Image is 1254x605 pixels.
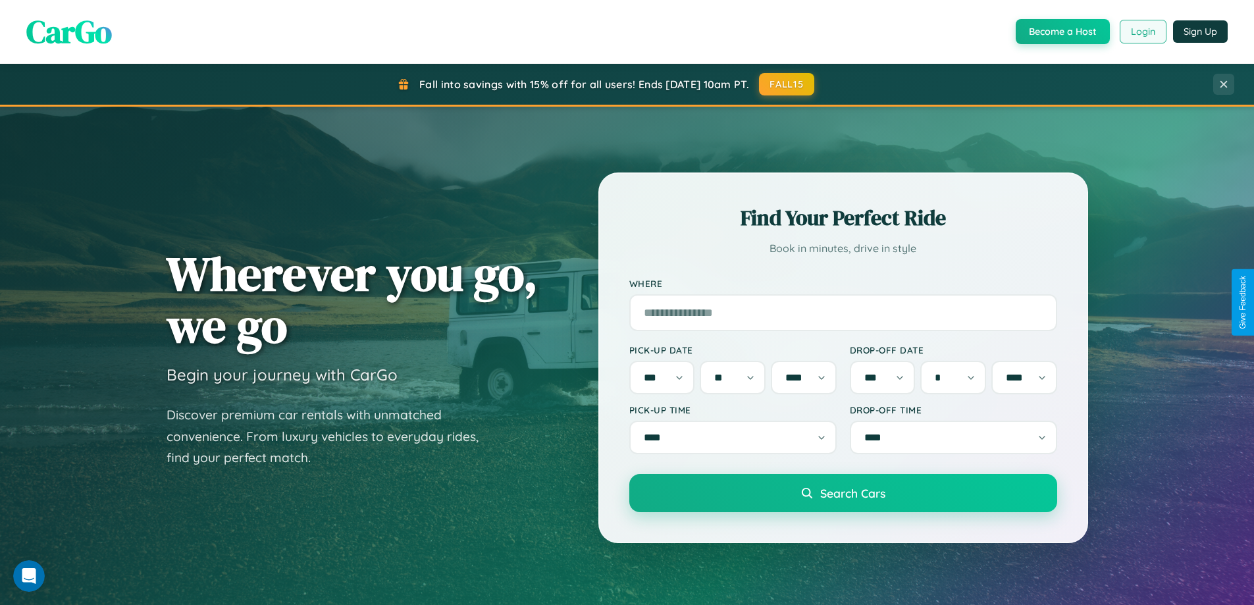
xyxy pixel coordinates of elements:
div: Give Feedback [1238,276,1247,329]
label: Pick-up Date [629,344,837,355]
iframe: Intercom live chat [13,560,45,592]
button: Sign Up [1173,20,1228,43]
h3: Begin your journey with CarGo [167,365,398,384]
span: Search Cars [820,486,885,500]
span: Fall into savings with 15% off for all users! Ends [DATE] 10am PT. [419,78,749,91]
span: CarGo [26,10,112,53]
button: Login [1120,20,1166,43]
button: FALL15 [759,73,814,95]
p: Discover premium car rentals with unmatched convenience. From luxury vehicles to everyday rides, ... [167,404,496,469]
label: Drop-off Date [850,344,1057,355]
button: Become a Host [1016,19,1110,44]
h1: Wherever you go, we go [167,248,538,352]
h2: Find Your Perfect Ride [629,203,1057,232]
label: Pick-up Time [629,404,837,415]
button: Search Cars [629,474,1057,512]
label: Drop-off Time [850,404,1057,415]
p: Book in minutes, drive in style [629,239,1057,258]
label: Where [629,278,1057,289]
